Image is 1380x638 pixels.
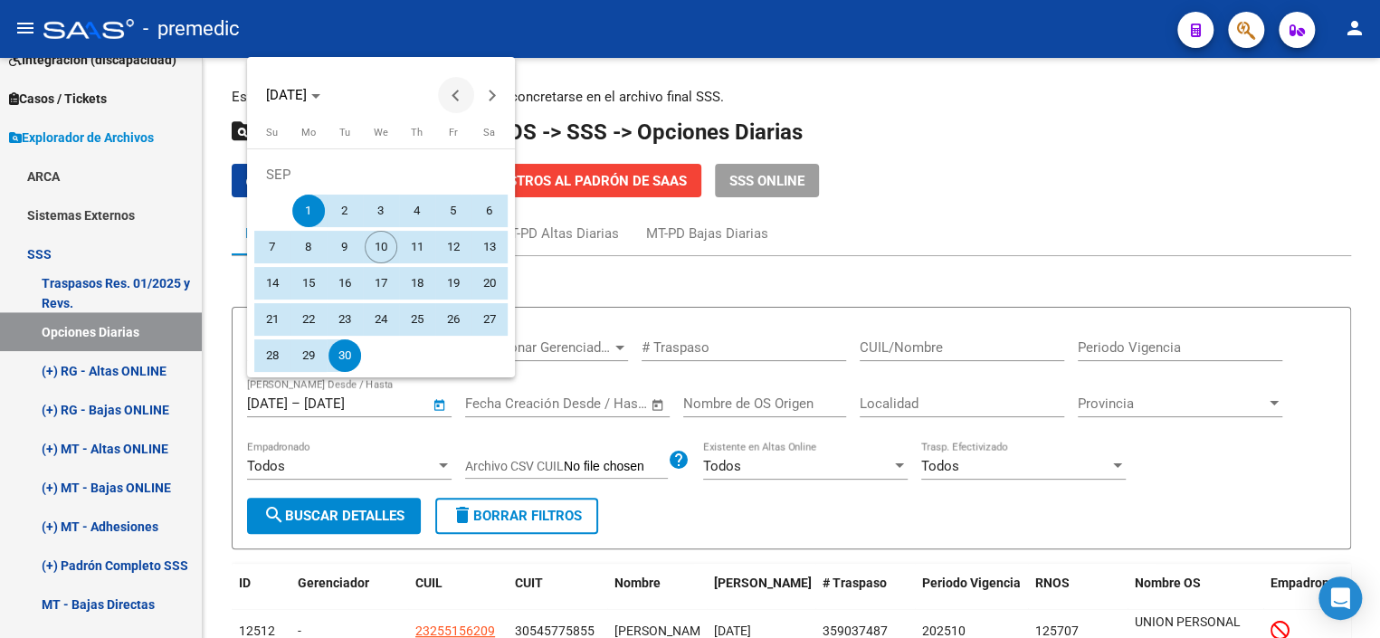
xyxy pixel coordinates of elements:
[254,265,290,301] button: September 14, 2025
[1318,576,1362,620] div: Open Intercom Messenger
[435,265,471,301] button: September 19, 2025
[301,127,316,138] span: Mo
[256,231,289,263] span: 7
[292,231,325,263] span: 8
[266,87,307,103] span: [DATE]
[473,195,506,227] span: 6
[437,231,470,263] span: 12
[292,195,325,227] span: 1
[483,127,495,138] span: Sa
[474,77,510,113] button: Next month
[328,195,361,227] span: 2
[328,267,361,300] span: 16
[471,265,508,301] button: September 20, 2025
[292,303,325,336] span: 22
[473,231,506,263] span: 13
[256,339,289,372] span: 28
[339,127,350,138] span: Tu
[401,303,433,336] span: 25
[471,193,508,229] button: September 6, 2025
[435,301,471,338] button: September 26, 2025
[435,229,471,265] button: September 12, 2025
[437,267,470,300] span: 19
[254,301,290,338] button: September 21, 2025
[365,231,397,263] span: 10
[365,267,397,300] span: 17
[399,265,435,301] button: September 18, 2025
[399,193,435,229] button: September 4, 2025
[438,77,474,113] button: Previous month
[290,301,327,338] button: September 22, 2025
[259,79,328,111] button: Choose month and year
[254,338,290,374] button: September 28, 2025
[399,301,435,338] button: September 25, 2025
[401,267,433,300] span: 18
[365,195,397,227] span: 3
[473,267,506,300] span: 20
[411,127,423,138] span: Th
[256,303,289,336] span: 21
[437,195,470,227] span: 5
[290,193,327,229] button: September 1, 2025
[254,229,290,265] button: September 7, 2025
[365,303,397,336] span: 24
[327,229,363,265] button: September 9, 2025
[290,338,327,374] button: September 29, 2025
[363,301,399,338] button: September 24, 2025
[399,229,435,265] button: September 11, 2025
[401,231,433,263] span: 11
[327,338,363,374] button: September 30, 2025
[290,229,327,265] button: September 8, 2025
[473,303,506,336] span: 27
[292,339,325,372] span: 29
[449,127,458,138] span: Fr
[328,339,361,372] span: 30
[437,303,470,336] span: 26
[328,231,361,263] span: 9
[435,193,471,229] button: September 5, 2025
[292,267,325,300] span: 15
[471,229,508,265] button: September 13, 2025
[327,265,363,301] button: September 16, 2025
[266,127,278,138] span: Su
[327,301,363,338] button: September 23, 2025
[327,193,363,229] button: September 2, 2025
[363,193,399,229] button: September 3, 2025
[328,303,361,336] span: 23
[471,301,508,338] button: September 27, 2025
[401,195,433,227] span: 4
[374,127,388,138] span: We
[256,267,289,300] span: 14
[363,229,399,265] button: September 10, 2025
[363,265,399,301] button: September 17, 2025
[290,265,327,301] button: September 15, 2025
[254,157,508,193] td: SEP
